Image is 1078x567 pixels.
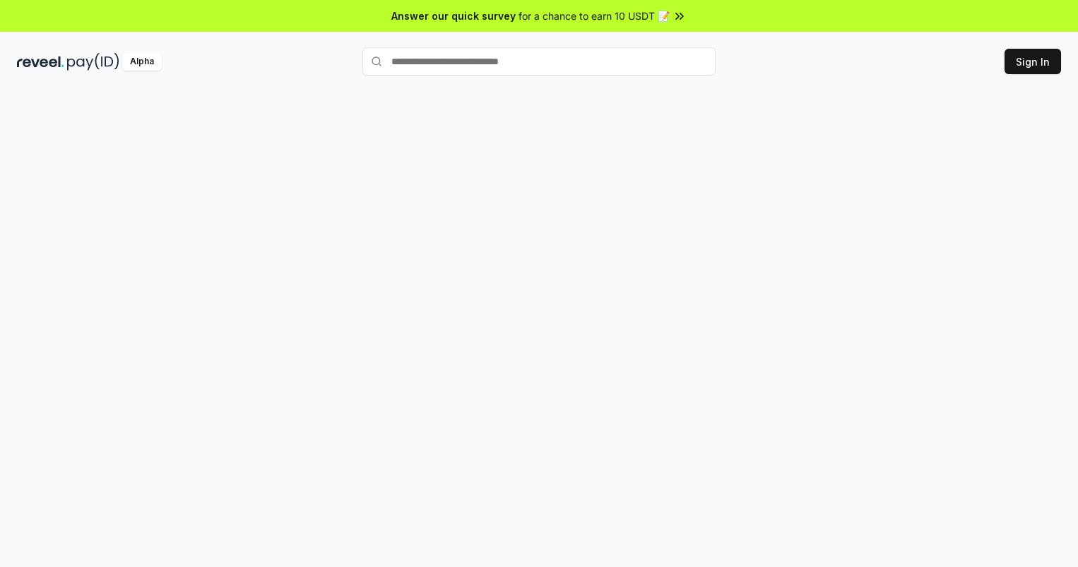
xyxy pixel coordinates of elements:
span: for a chance to earn 10 USDT 📝 [519,8,670,23]
span: Answer our quick survey [391,8,516,23]
button: Sign In [1005,49,1061,74]
img: pay_id [67,53,119,71]
img: reveel_dark [17,53,64,71]
div: Alpha [122,53,162,71]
